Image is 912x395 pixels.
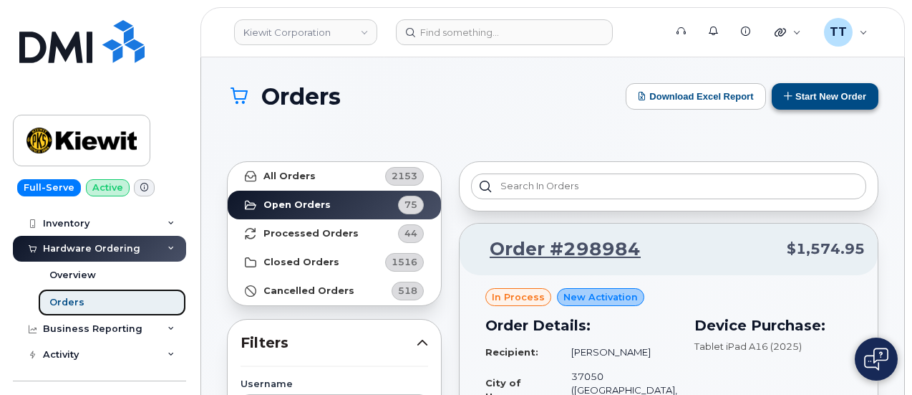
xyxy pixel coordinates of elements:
span: Filters [241,333,417,353]
label: Username [241,380,428,389]
span: Orders [261,84,341,109]
a: Processed Orders44 [228,219,441,248]
strong: All Orders [263,171,316,182]
strong: Recipient: [485,346,538,358]
input: Search in orders [471,173,866,199]
a: Closed Orders1516 [228,248,441,277]
a: Cancelled Orders518 [228,277,441,305]
strong: Closed Orders [263,257,339,268]
span: 44 [404,227,417,240]
button: Download Excel Report [626,83,766,110]
strong: Cancelled Orders [263,285,354,297]
a: Order #298984 [472,237,641,262]
span: 518 [398,284,417,298]
strong: Open Orders [263,199,331,211]
h3: Order Details: [485,315,677,336]
a: Open Orders75 [228,191,441,219]
a: All Orders2153 [228,162,441,191]
td: [PERSON_NAME] [558,340,677,365]
span: 75 [404,198,417,211]
span: Tablet iPad A16 (2025) [694,341,802,352]
span: 1516 [392,255,417,269]
h3: Device Purchase: [694,315,852,336]
img: Open chat [864,348,888,371]
span: New Activation [563,290,638,304]
button: Start New Order [772,83,878,110]
span: in process [492,290,545,304]
strong: Processed Orders [263,228,359,239]
span: $1,574.95 [787,239,865,260]
span: 2153 [392,169,417,183]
